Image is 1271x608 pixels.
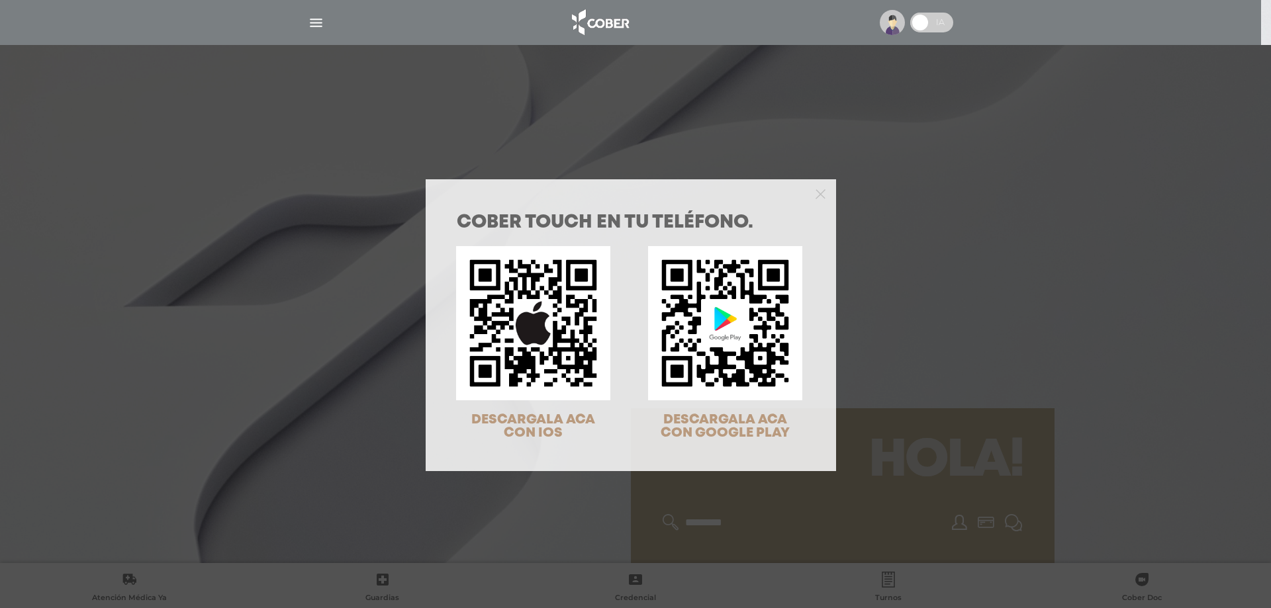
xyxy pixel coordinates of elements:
[648,246,802,400] img: qr-code
[471,413,595,439] span: DESCARGALA ACA CON IOS
[661,413,790,439] span: DESCARGALA ACA CON GOOGLE PLAY
[457,214,805,232] h1: COBER TOUCH en tu teléfono.
[816,187,825,199] button: Close
[456,246,610,400] img: qr-code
